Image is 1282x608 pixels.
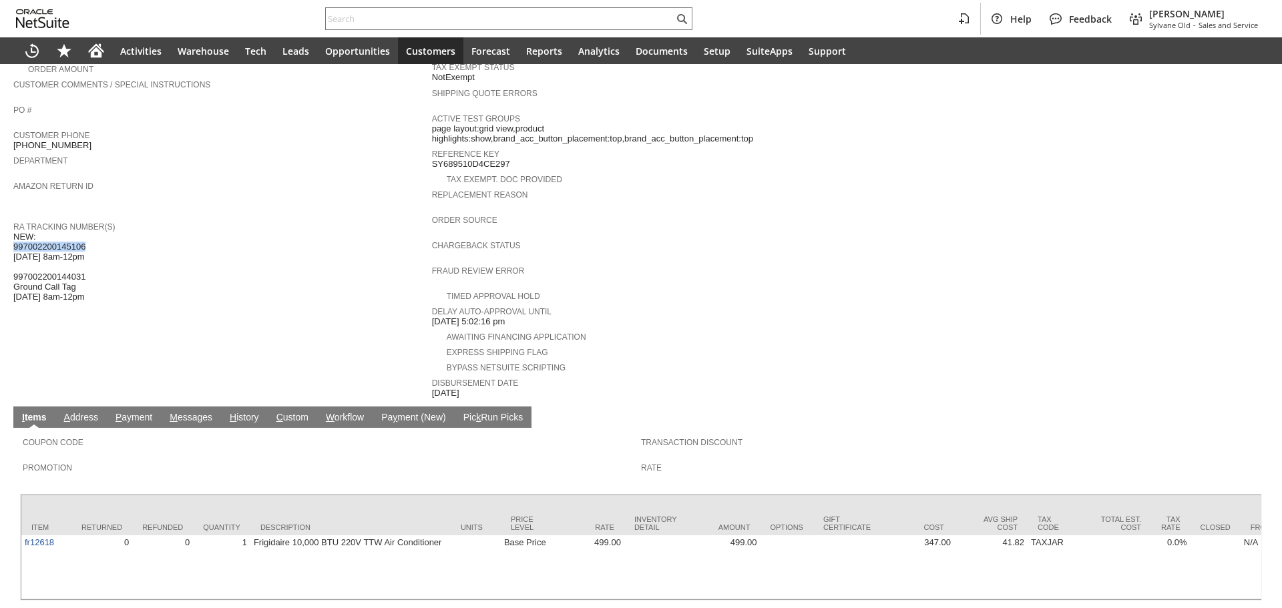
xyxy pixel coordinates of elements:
[193,535,250,599] td: 1
[250,535,451,599] td: Frigidaire 10,000 BTU 220V TTW Air Conditioner
[19,412,50,424] a: Items
[634,515,677,531] div: Inventory Detail
[325,45,390,57] span: Opportunities
[23,438,83,447] a: Coupon Code
[120,45,162,57] span: Activities
[24,43,40,59] svg: Recent Records
[1161,515,1181,531] div: Tax Rate
[326,412,335,422] span: W
[1193,20,1196,30] span: -
[23,463,72,473] a: Promotion
[447,348,548,357] a: Express Shipping Flag
[273,412,312,424] a: Custom
[406,45,455,57] span: Customers
[1151,535,1191,599] td: 0.0%
[1038,515,1068,531] div: Tax Code
[551,535,624,599] td: 499.00
[823,515,871,531] div: Gift Certificate
[1088,515,1141,531] div: Total Est. Cost
[447,332,586,342] a: Awaiting Financing Application
[323,412,367,424] a: Workflow
[461,523,491,531] div: Units
[1149,20,1191,30] span: Sylvane Old
[170,37,237,64] a: Warehouse
[463,37,518,64] a: Forecast
[518,37,570,64] a: Reports
[22,412,25,422] span: I
[13,222,115,232] a: RA Tracking Number(s)
[891,523,944,531] div: Cost
[170,412,178,422] span: M
[398,37,463,64] a: Customers
[809,45,846,57] span: Support
[245,45,266,57] span: Tech
[432,123,844,144] span: page layout:grid view,product highlights:show,brand_acc_button_placement:top,brand_acc_button_pla...
[25,537,54,547] a: fr12618
[48,37,80,64] div: Shortcuts
[641,438,742,447] a: Transaction Discount
[1069,13,1112,25] span: Feedback
[226,412,262,424] a: History
[881,535,954,599] td: 347.00
[447,292,540,301] a: Timed Approval Hold
[641,463,662,473] a: Rate
[570,37,628,64] a: Analytics
[432,307,552,316] a: Delay Auto-Approval Until
[56,43,72,59] svg: Shortcuts
[142,523,183,531] div: Refunded
[1028,535,1078,599] td: TAXJAR
[260,523,441,531] div: Description
[447,363,566,372] a: Bypass NetSuite Scripting
[686,535,760,599] td: 499.00
[276,412,283,422] span: C
[432,388,459,398] span: [DATE]
[460,412,526,424] a: PickRun Picks
[432,316,505,327] span: [DATE] 5:02:16 pm
[476,412,481,422] span: k
[61,412,101,424] a: Address
[432,63,515,72] a: Tax Exempt Status
[696,37,738,64] a: Setup
[636,45,688,57] span: Documents
[511,515,541,531] div: Price Level
[801,37,854,64] a: Support
[432,89,538,98] a: Shipping Quote Errors
[696,523,750,531] div: Amount
[432,149,499,159] a: Reference Key
[16,9,69,28] svg: logo
[13,80,210,89] a: Customer Comments / Special Instructions
[432,378,519,388] a: Disbursement Date
[203,523,240,531] div: Quantity
[628,37,696,64] a: Documents
[274,37,317,64] a: Leads
[471,45,510,57] span: Forecast
[1245,409,1261,425] a: Unrolled view on
[432,159,510,170] span: SY689510D4CE297
[432,266,525,276] a: Fraud Review Error
[1149,7,1258,20] span: [PERSON_NAME]
[81,523,122,531] div: Returned
[132,535,193,599] td: 0
[13,182,93,191] a: Amazon Return ID
[282,45,309,57] span: Leads
[71,535,132,599] td: 0
[432,241,521,250] a: Chargeback Status
[770,523,803,531] div: Options
[432,114,520,123] a: Active Test Groups
[116,412,122,422] span: P
[378,412,449,424] a: Payment (New)
[964,515,1018,531] div: Avg Ship Cost
[432,72,475,83] span: NotExempt
[447,175,562,184] a: Tax Exempt. Doc Provided
[1199,20,1258,30] span: Sales and Service
[746,45,793,57] span: SuiteApps
[526,45,562,57] span: Reports
[432,190,528,200] a: Replacement reason
[738,37,801,64] a: SuiteApps
[64,412,70,422] span: A
[432,216,497,225] a: Order Source
[13,232,85,302] span: NEW: 997002200145106 [DATE] 8am-12pm 997002200144031 Ground Call Tag [DATE] 8am-12pm
[16,37,48,64] a: Recent Records
[501,535,551,599] td: Base Price
[578,45,620,57] span: Analytics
